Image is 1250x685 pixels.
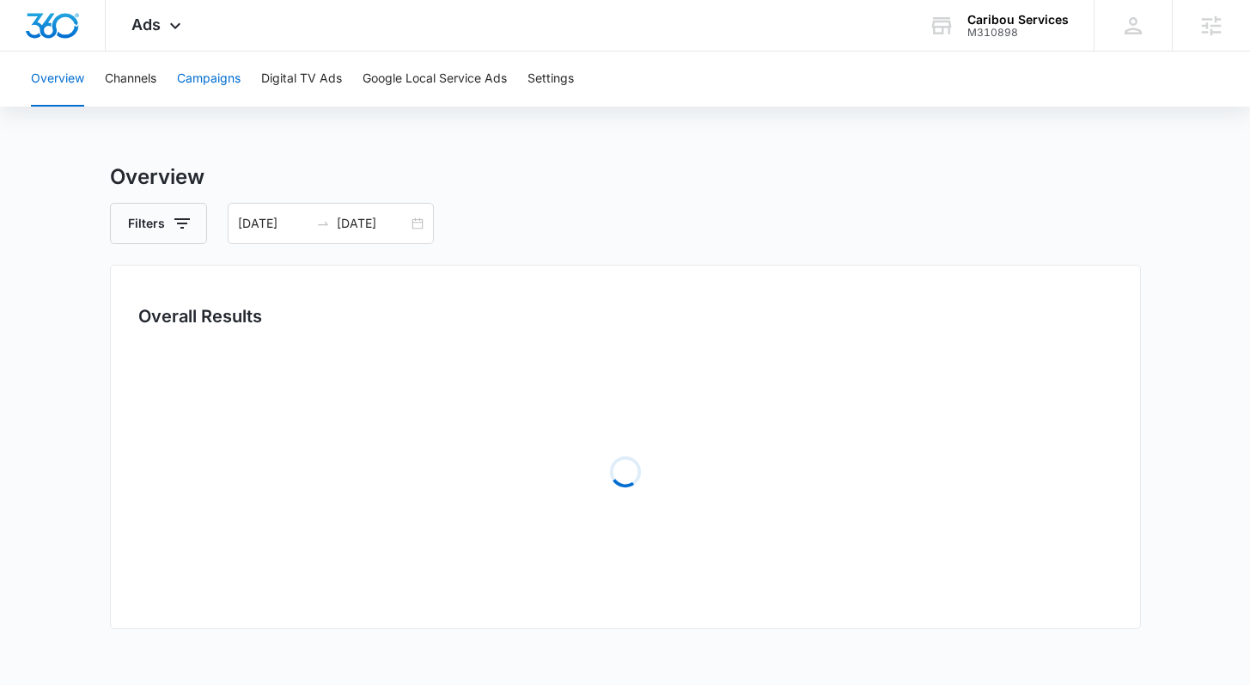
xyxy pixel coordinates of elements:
div: account name [967,13,1069,27]
button: Campaigns [177,52,241,107]
span: to [316,217,330,230]
div: account id [967,27,1069,39]
button: Digital TV Ads [261,52,342,107]
button: Channels [105,52,156,107]
h3: Overview [110,162,1141,193]
input: End date [337,214,408,233]
span: Ads [131,15,161,34]
input: Start date [238,214,309,233]
button: Overview [31,52,84,107]
button: Google Local Service Ads [363,52,507,107]
button: Filters [110,203,207,244]
h3: Overall Results [138,303,262,329]
button: Settings [527,52,574,107]
span: swap-right [316,217,330,230]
